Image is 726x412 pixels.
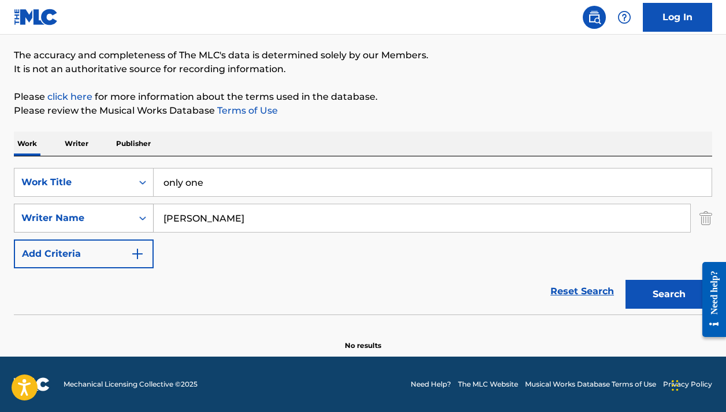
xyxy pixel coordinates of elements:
[14,168,712,314] form: Search Form
[617,10,631,24] img: help
[525,379,656,389] a: Musical Works Database Terms of Use
[61,132,92,156] p: Writer
[14,132,40,156] p: Work
[663,379,712,389] a: Privacy Policy
[131,247,144,261] img: 9d2ae6d4665cec9f34b9.svg
[64,379,198,389] span: Mechanical Licensing Collective © 2025
[47,91,92,102] a: click here
[672,368,679,403] div: Drag
[14,104,712,118] p: Please review the Musical Works Database
[699,204,712,233] img: Delete Criterion
[21,175,125,189] div: Work Title
[345,327,381,351] p: No results
[113,132,154,156] p: Publisher
[215,105,278,116] a: Terms of Use
[668,357,726,412] iframe: Chat Widget
[643,3,712,32] a: Log In
[613,6,636,29] div: Help
[14,377,50,391] img: logo
[14,48,712,62] p: The accuracy and completeness of The MLC's data is determined solely by our Members.
[14,9,58,25] img: MLC Logo
[411,379,451,389] a: Need Help?
[14,239,154,268] button: Add Criteria
[458,379,518,389] a: The MLC Website
[21,211,125,225] div: Writer Name
[14,62,712,76] p: It is not an authoritative source for recording information.
[626,280,712,309] button: Search
[545,279,620,304] a: Reset Search
[14,90,712,104] p: Please for more information about the terms used in the database.
[694,250,726,349] iframe: Resource Center
[583,6,606,29] a: Public Search
[587,10,601,24] img: search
